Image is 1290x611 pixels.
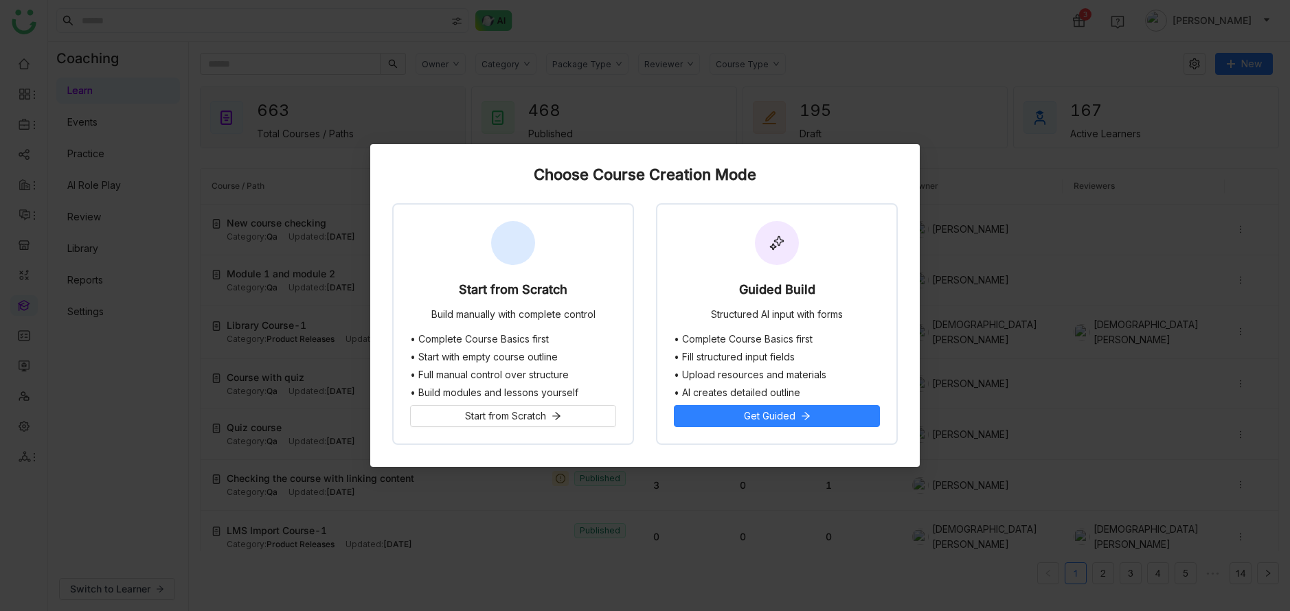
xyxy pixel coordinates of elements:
span: Start from Scratch [465,408,546,424]
span: Get Guided [744,408,795,424]
li: • Full manual control over structure [410,369,616,380]
li: • Fill structured input fields [674,351,880,362]
li: • Build modules and lessons yourself [410,387,616,398]
li: • Complete Course Basics first [410,334,616,345]
div: Build manually with complete control [431,309,596,323]
li: • Complete Course Basics first [674,334,880,345]
div: Guided Build [739,283,815,302]
div: Choose Course Creation Mode [392,166,898,183]
li: • Start with empty course outline [410,351,616,362]
button: Get Guided [674,405,880,427]
button: Start from Scratch [410,405,616,427]
li: • AI creates detailed outline [674,387,880,398]
li: • Upload resources and materials [674,369,880,380]
button: Close [883,144,920,181]
div: Start from Scratch [459,283,567,302]
div: Structured AI input with forms [711,309,843,323]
